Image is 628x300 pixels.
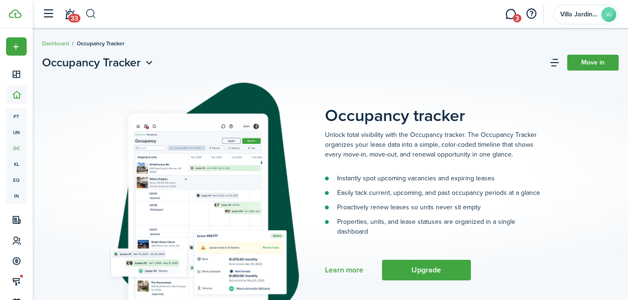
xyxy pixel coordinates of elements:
[61,2,79,26] a: Notifications
[42,54,155,71] button: Open menu
[39,5,57,23] button: Open sidebar
[42,54,155,71] button: Occupancy Tracker
[42,54,141,71] span: Occupancy Tracker
[325,266,363,274] a: Learn more
[6,156,27,172] a: kl
[77,39,124,48] span: Occupancy Tracker
[513,14,521,22] span: 3
[325,130,540,159] p: Unlock total visibility with the Occupancy tracker. The Occupancy Tracker organizes your lease da...
[567,55,619,71] a: Move in
[601,7,616,22] avatar-text: VJ
[42,39,69,48] a: Dashboard
[6,140,27,156] a: oc
[6,188,27,204] a: in
[6,108,27,124] a: pt
[325,173,540,183] li: Instantly spot upcoming vacancies and expiring leases
[523,6,539,22] button: Open resource center
[560,11,598,18] span: Villa Jardines
[325,83,619,125] placeholder-page-title: Occupancy tracker
[325,202,540,212] li: Proactively renew leases so units never sit empty
[325,188,540,198] li: Easily tack current, upcoming, and past occupancy periods at a glance
[9,9,22,18] img: TenantCloud
[6,124,27,140] a: un
[6,172,27,188] a: eq
[85,6,97,22] button: Search
[382,260,471,280] button: Upgrade
[68,14,80,22] span: 33
[325,217,540,236] li: Properties, units, and lease statuses are organized in a single dashboard
[502,2,520,26] a: Messaging
[6,37,27,56] button: Open menu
